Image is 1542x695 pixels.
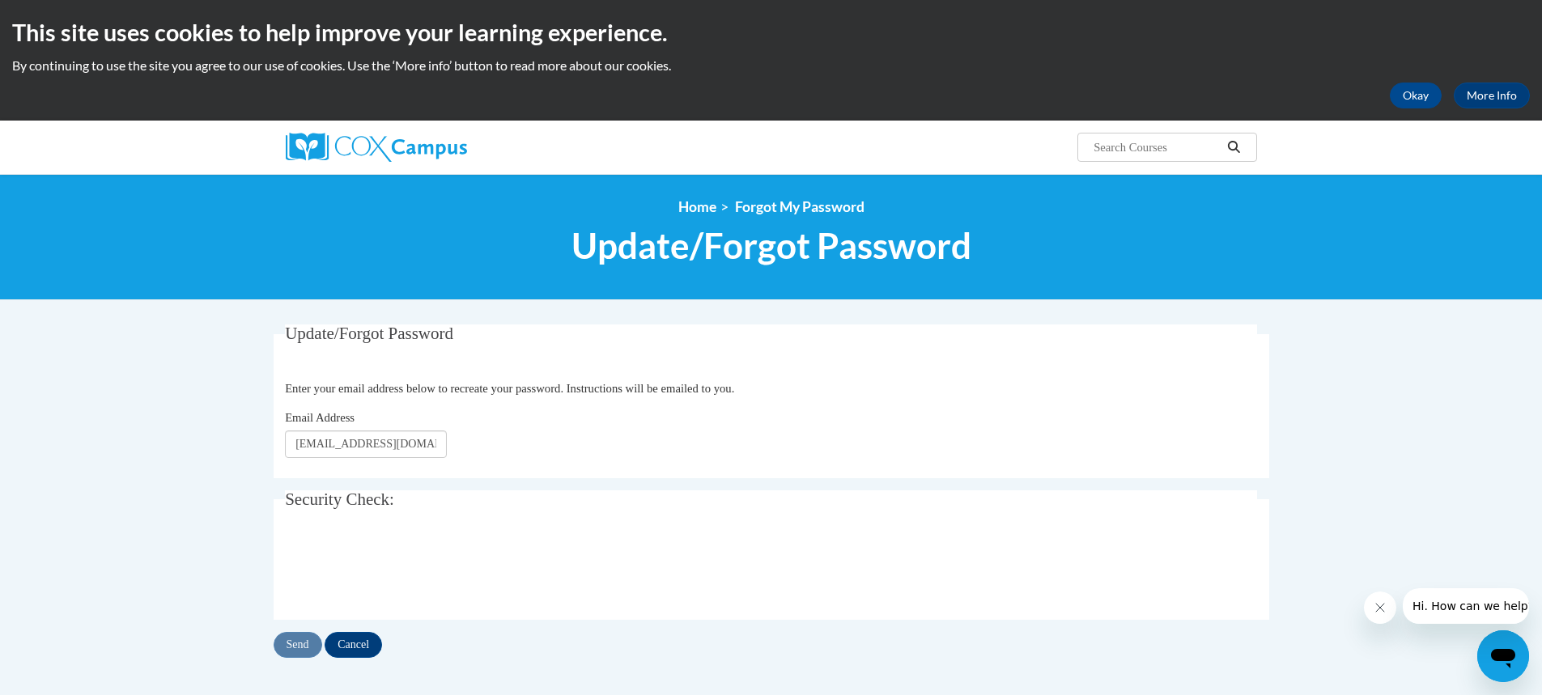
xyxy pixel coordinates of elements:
iframe: Button to launch messaging window [1477,630,1529,682]
iframe: reCAPTCHA [285,536,531,600]
a: More Info [1454,83,1530,108]
iframe: Close message [1364,591,1396,624]
input: Cancel [325,632,382,658]
a: Cox Campus [286,133,593,162]
span: Enter your email address below to recreate your password. Instructions will be emailed to you. [285,382,734,395]
span: Update/Forgot Password [285,324,453,343]
p: By continuing to use the site you agree to our use of cookies. Use the ‘More info’ button to read... [12,57,1530,74]
span: Email Address [285,411,355,424]
h2: This site uses cookies to help improve your learning experience. [12,16,1530,49]
img: Cox Campus [286,133,467,162]
a: Home [678,198,716,215]
span: Security Check: [285,489,394,509]
span: Update/Forgot Password [571,224,971,267]
input: Email [285,430,447,458]
span: Hi. How can we help? [10,11,131,24]
button: Okay [1390,83,1442,108]
iframe: Message from company [1403,588,1529,624]
span: Forgot My Password [735,198,864,215]
input: Search Courses [1092,138,1221,157]
button: Search [1221,138,1246,157]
